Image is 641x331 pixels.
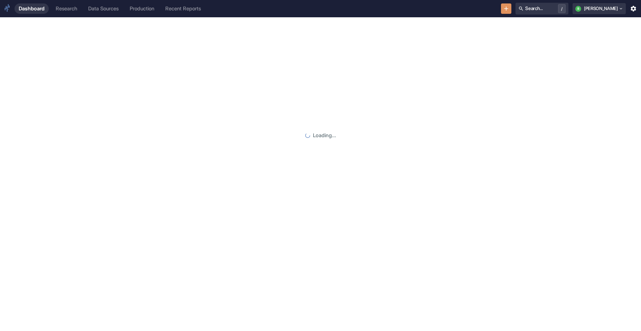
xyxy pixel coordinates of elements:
[84,3,123,14] a: Data Sources
[19,6,45,12] div: Dashboard
[56,6,77,12] div: Research
[88,6,119,12] div: Data Sources
[165,6,201,12] div: Recent Reports
[126,3,158,14] a: Production
[15,3,49,14] a: Dashboard
[52,3,81,14] a: Research
[161,3,205,14] a: Recent Reports
[515,3,568,15] button: Search.../
[130,6,154,12] div: Production
[501,3,512,14] button: New Resource
[575,6,581,12] div: b
[313,132,336,139] p: Loading...
[573,3,626,14] button: b[PERSON_NAME]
